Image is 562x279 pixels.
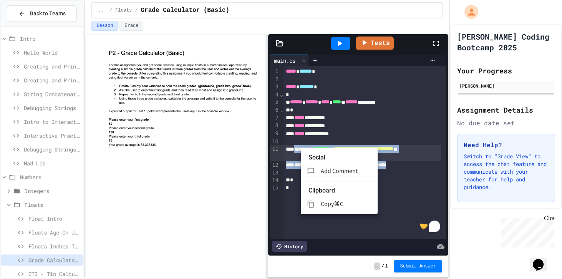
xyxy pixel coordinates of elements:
div: 15 [270,184,280,192]
span: Floats [115,7,132,13]
span: Integers [25,187,80,195]
div: [PERSON_NAME] [459,82,553,89]
span: Creating and Printing a String Variable [24,62,80,70]
div: main.cs [270,56,299,65]
p: Switch to "Grade View" to access the chat feature and communicate with your teacher for help and ... [464,153,549,191]
span: - [374,262,380,270]
span: CT3 - Tip Calculator [28,270,80,278]
button: Lesson [91,21,118,31]
span: / [135,7,138,13]
div: 7 [270,114,280,122]
div: Chat with us now!Close [3,3,53,49]
span: Intro [20,35,80,43]
h2: Assignment Details [457,105,555,115]
div: 9 [270,130,280,138]
span: Interactive Practice - Who Are You? [24,131,80,139]
span: ... [98,7,106,13]
h2: Your Progress [457,65,555,76]
div: 1 [270,68,280,76]
span: / [109,7,112,13]
a: Tests [356,37,394,50]
span: String Concatenation [24,90,80,98]
div: 10 [270,138,280,146]
div: 6 [270,106,280,114]
div: 2 [270,76,280,83]
span: Hello World [24,48,80,56]
span: 1 [385,263,388,269]
span: / [381,263,384,269]
span: Grade Calculator (Basic) [28,256,80,264]
div: 11 [270,145,280,161]
span: Copy [321,200,334,208]
button: Grade [119,21,143,31]
span: Floats Age On Jupiter [28,228,80,236]
span: Floats Inches To Centimeters [28,242,80,250]
span: Mad Lib [24,159,80,167]
div: 4 [270,91,280,99]
div: 13 [270,169,280,177]
h3: Need Help? [464,140,549,149]
span: Numbers [20,173,80,181]
div: 12 [270,161,280,169]
span: Float Intro [28,214,80,223]
div: No due date set [457,118,555,128]
div: 14 [270,177,280,184]
span: Debugging Strings 2 [24,145,80,153]
span: Debugging Strings [24,104,80,112]
span: Floats [25,201,80,209]
span: Submit Answer [400,263,436,269]
div: My Account [456,3,480,21]
p: ⌘C [334,199,343,209]
span: Add Comment [321,167,358,175]
iframe: chat widget [498,215,554,247]
span: Creating and Printing 2+ variables [24,76,80,84]
span: Fold line [280,91,283,98]
li: Social [308,151,378,164]
div: History [272,241,307,252]
div: 3 [270,83,280,91]
span: Fold line [280,107,283,113]
div: To enrich screen reader interactions, please activate Accessibility in Grammarly extension settings [283,66,446,239]
span: Grade Calculator (Basic) [141,6,229,15]
span: Intro to Interactive Programs [24,118,80,126]
iframe: chat widget [530,248,554,271]
li: Clipboard [308,184,378,197]
span: Back to Teams [30,10,66,18]
div: 8 [270,122,280,130]
div: 5 [270,98,280,106]
h1: [PERSON_NAME] Coding Bootcamp 2025 [457,31,555,53]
